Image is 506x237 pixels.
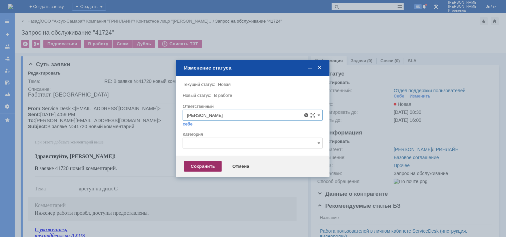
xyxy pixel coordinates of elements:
[7,141,57,146] strong: техподдержка AXUS
[7,74,89,79] span: В заявке 41720 новый комментарий.
[7,48,75,53] span: При ответе добавьте комментарий выше
[310,113,316,118] span: Сложная форма
[184,65,323,71] div: Изменение статуса
[183,93,211,98] label: Новый статус:
[307,65,314,71] span: Свернуть (Ctrl + M)
[183,121,193,127] a: себе
[7,158,235,169] span: Данное сообщение было сгенерировано автоматически и содержит конфиденциальную информацию. Пересыл...
[304,113,309,118] span: Удалить
[316,65,323,71] span: Закрыть
[51,94,90,100] span: доступ на диск G
[7,118,121,124] span: Инженер работы провёл, доступы предоставлены.
[183,132,322,136] div: Категория
[7,94,18,100] span: Тема
[7,62,88,67] span: Здравствуйте, [PERSON_NAME]!
[218,82,231,87] span: Новая
[183,104,322,109] div: Ответственный
[183,82,215,87] label: Текущий статус:
[7,111,38,116] span: Комментарий
[214,93,232,98] span: В работе
[7,135,57,146] a: С уважением, техподдержка AXUS
[7,135,39,140] b: С уважением,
